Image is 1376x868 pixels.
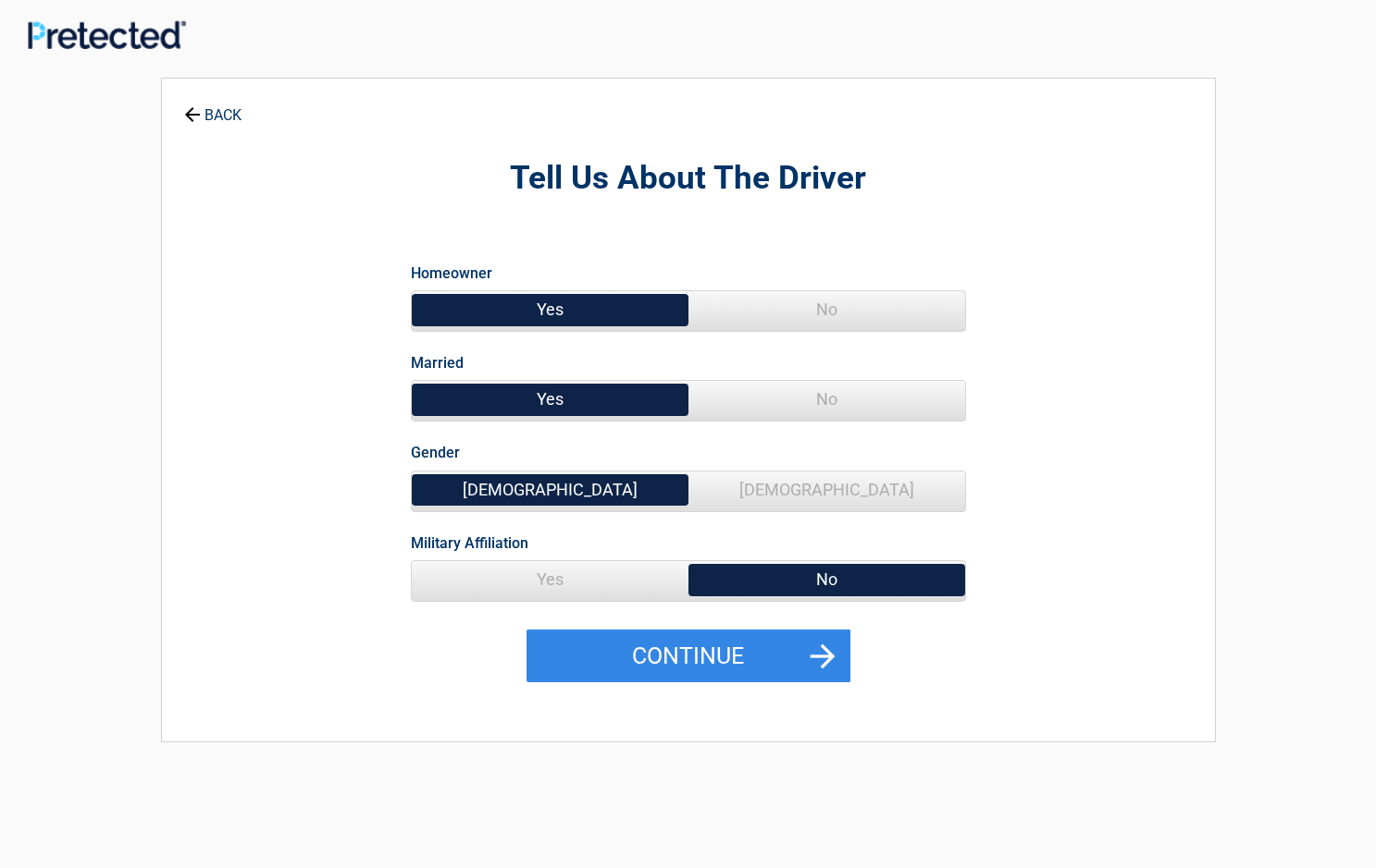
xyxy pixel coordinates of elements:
[688,561,965,598] span: No
[264,157,1113,201] h2: Tell Us About The Driver
[411,440,460,465] label: Gender
[527,630,850,683] button: Continue
[412,291,688,328] span: Yes
[688,381,965,418] span: No
[688,471,965,508] span: [DEMOGRAPHIC_DATA]
[412,471,688,508] span: [DEMOGRAPHIC_DATA]
[412,561,688,598] span: Yes
[28,20,186,49] img: Main Logo
[412,381,688,418] span: Yes
[180,91,245,123] a: BACK
[411,350,464,375] label: Married
[411,261,492,286] label: Homeowner
[688,291,965,328] span: No
[411,531,528,556] label: Military Affiliation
